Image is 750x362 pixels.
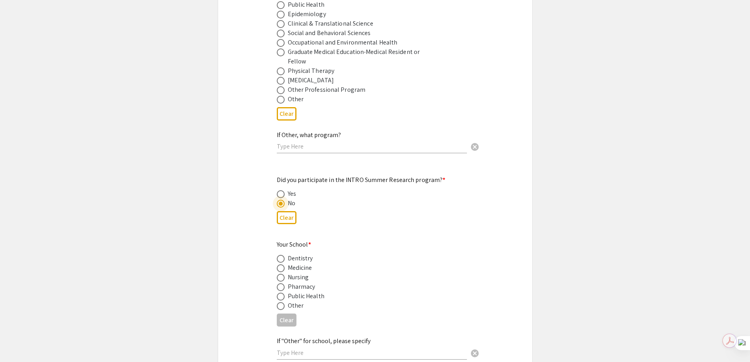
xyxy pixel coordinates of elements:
[288,199,295,208] div: No
[288,291,324,301] div: Public Health
[288,263,312,273] div: Medicine
[288,38,398,47] div: Occupational and Environmental Health
[277,314,296,327] button: Clear
[277,131,341,139] mat-label: If Other, what program?
[288,189,296,199] div: Yes
[288,95,304,104] div: Other
[277,142,467,150] input: Type Here
[288,9,326,19] div: Epidemiology
[288,47,426,66] div: Graduate Medical Education-Medical Resident or Fellow
[288,19,373,28] div: Clinical & Translational Science
[277,176,446,184] mat-label: Did you participate in the INTRO Summer Research program?
[277,211,296,224] button: Clear
[288,76,334,85] div: [MEDICAL_DATA]
[277,337,370,345] mat-label: If "Other" for school, please specify
[470,349,480,358] span: cancel
[467,139,483,154] button: Clear
[277,107,296,120] button: Clear
[288,273,309,282] div: Nursing
[288,66,335,76] div: Physical Therapy
[288,301,304,310] div: Other
[277,349,467,357] input: Type Here
[467,345,483,361] button: Clear
[288,282,315,291] div: Pharmacy
[6,327,33,356] iframe: Chat
[470,142,480,152] span: cancel
[288,254,313,263] div: Dentistry
[288,85,366,95] div: Other Professional Program
[288,28,371,38] div: Social and Behavioral Sciences
[277,240,311,249] mat-label: Your School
